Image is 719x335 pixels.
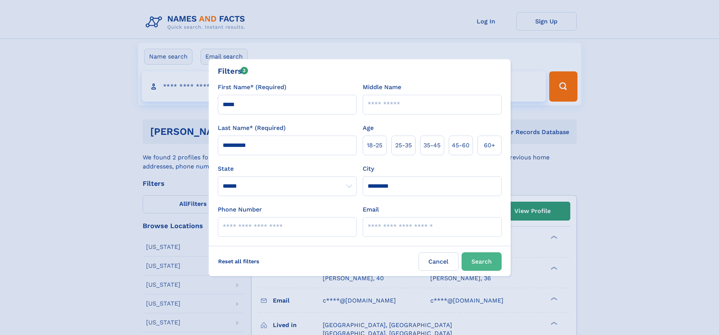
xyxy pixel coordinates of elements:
span: 25‑35 [395,141,412,150]
label: Age [363,124,374,133]
label: City [363,164,374,173]
label: Last Name* (Required) [218,124,286,133]
label: Email [363,205,379,214]
label: Reset all filters [213,252,264,270]
span: 60+ [484,141,495,150]
div: Filters [218,65,248,77]
label: Phone Number [218,205,262,214]
span: 18‑25 [367,141,382,150]
span: 35‑45 [423,141,440,150]
button: Search [462,252,502,271]
label: First Name* (Required) [218,83,286,92]
span: 45‑60 [452,141,470,150]
label: Cancel [419,252,459,271]
label: State [218,164,357,173]
label: Middle Name [363,83,401,92]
